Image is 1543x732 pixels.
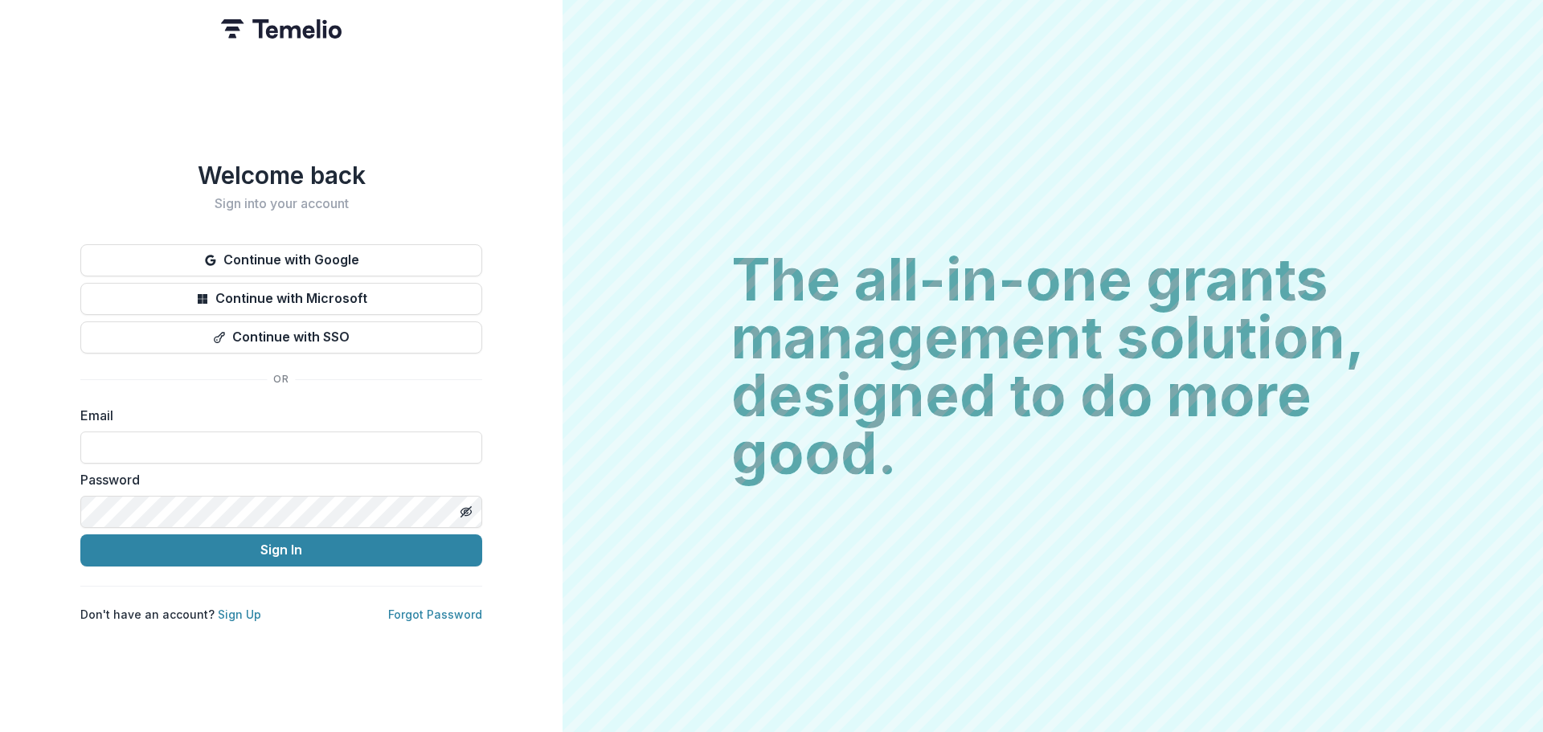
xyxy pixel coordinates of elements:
button: Toggle password visibility [453,499,479,525]
a: Sign Up [218,607,261,621]
button: Continue with Microsoft [80,283,482,315]
label: Password [80,470,473,489]
button: Continue with SSO [80,321,482,354]
h1: Welcome back [80,161,482,190]
button: Sign In [80,534,482,566]
img: Temelio [221,19,342,39]
label: Email [80,406,473,425]
h2: Sign into your account [80,196,482,211]
a: Forgot Password [388,607,482,621]
p: Don't have an account? [80,606,261,623]
button: Continue with Google [80,244,482,276]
